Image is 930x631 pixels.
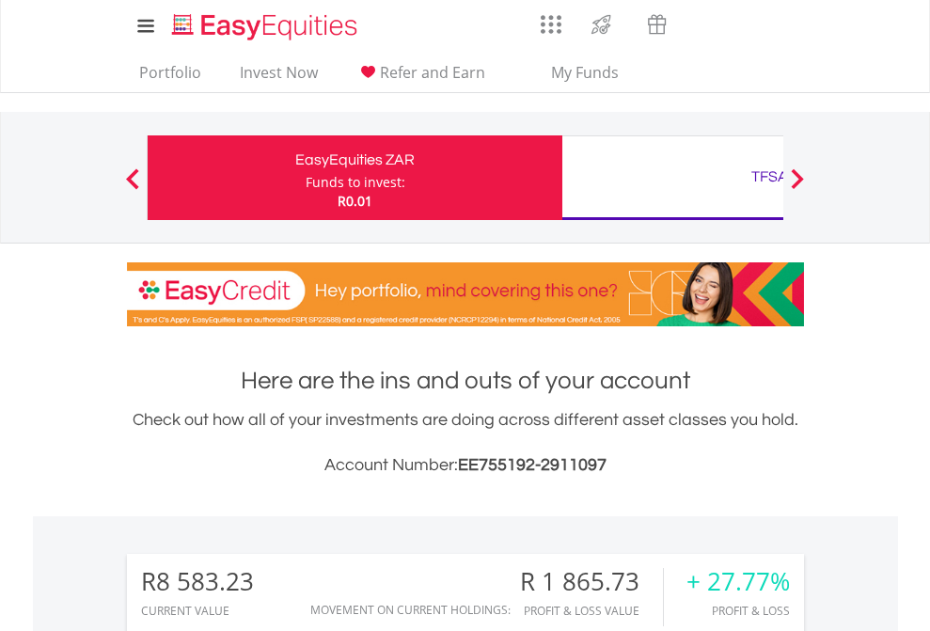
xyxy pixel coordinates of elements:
img: EasyCredit Promotion Banner [127,262,804,326]
img: grid-menu-icon.svg [541,14,561,35]
a: FAQ's and Support [733,5,780,42]
a: Vouchers [629,5,685,39]
a: Invest Now [232,63,325,92]
span: R0.01 [338,192,372,210]
div: R8 583.23 [141,568,254,595]
div: Profit & Loss [686,605,790,617]
a: Home page [165,5,365,42]
div: R 1 865.73 [520,568,663,595]
button: Previous [114,178,151,197]
a: Portfolio [132,63,209,92]
span: Refer and Earn [380,62,485,83]
h1: Here are the ins and outs of your account [127,364,804,398]
a: Notifications [685,5,733,42]
div: Movement on Current Holdings: [310,604,511,616]
a: Refer and Earn [349,63,493,92]
img: vouchers-v2.svg [641,9,672,39]
div: EasyEquities ZAR [159,147,551,173]
div: Check out how all of your investments are doing across different asset classes you hold. [127,407,804,479]
img: EasyEquities_Logo.png [168,11,365,42]
img: thrive-v2.svg [586,9,617,39]
span: EE755192-2911097 [458,456,607,474]
a: AppsGrid [528,5,574,35]
a: My Profile [780,5,828,46]
div: Funds to invest: [306,173,405,192]
div: CURRENT VALUE [141,605,254,617]
div: + 27.77% [686,568,790,595]
h3: Account Number: [127,452,804,479]
div: Profit & Loss Value [520,605,663,617]
button: Next [779,178,816,197]
span: My Funds [524,60,647,85]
